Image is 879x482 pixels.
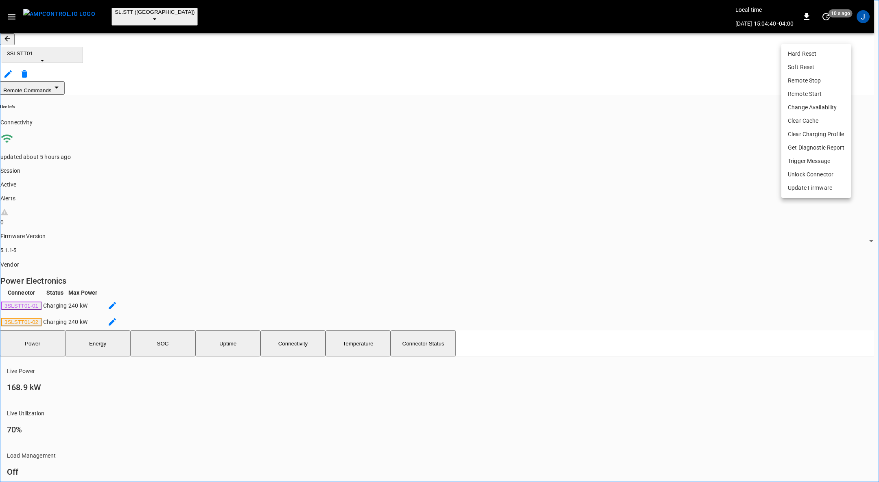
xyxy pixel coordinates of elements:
li: Unlock Connector [781,168,851,181]
p: Session [0,167,874,175]
button: 3SLSTT01-01 [1,302,42,310]
img: ampcontrol.io logo [23,9,95,19]
th: Connector [1,288,42,297]
p: Alerts [0,194,874,202]
div: profile-icon [857,10,870,23]
button: Energy [65,330,130,356]
span: SL.STT ([GEOGRAPHIC_DATA]) [115,9,195,15]
td: 240 kW [68,298,98,313]
td: Charging [43,298,67,313]
td: 240 kW [68,314,98,330]
th: Status [43,288,67,297]
button: Temperature [326,330,391,356]
li: Soft Reset [781,61,851,74]
li: Clear Charging Profile [781,128,851,141]
h6: 168.9 kW [7,381,848,394]
li: Clear Cache [781,114,851,128]
p: Live Power [7,367,848,375]
div: 0 [0,218,874,226]
h6: Power Electronics [0,274,874,287]
span: 5.1.1-5 [0,248,17,253]
p: Live Utilization [7,409,848,417]
button: set refresh interval [820,10,833,23]
button: menu [20,7,98,27]
li: Trigger Message [781,154,851,168]
p: Local time [735,6,794,14]
th: Max Power [68,288,98,297]
td: Charging [43,314,67,330]
h6: 70% [7,423,848,436]
p: [DATE] 15:04:40 -04:00 [735,20,794,28]
button: 3SLSTT01-02 [1,318,42,326]
li: Get Diagnostic Report [781,141,851,154]
li: Change Availability [781,101,851,114]
button: Connector Status [391,330,456,356]
p: Load Management [7,452,848,460]
p: Active [0,180,874,189]
span: updated about 5 hours ago [0,154,71,160]
span: 3SLSTT01 [7,50,78,56]
li: Update Firmware [781,181,851,195]
li: Remote Start [781,87,851,101]
p: Firmware Version [0,232,874,240]
p: Connectivity [0,118,874,126]
button: SOC [130,330,195,356]
button: Uptime [195,330,260,356]
span: 10 s ago [829,9,853,17]
h6: Off [7,465,848,478]
p: Vendor [0,261,874,269]
li: Hard Reset [781,47,851,61]
li: Remote Stop [781,74,851,87]
button: Connectivity [260,330,326,356]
